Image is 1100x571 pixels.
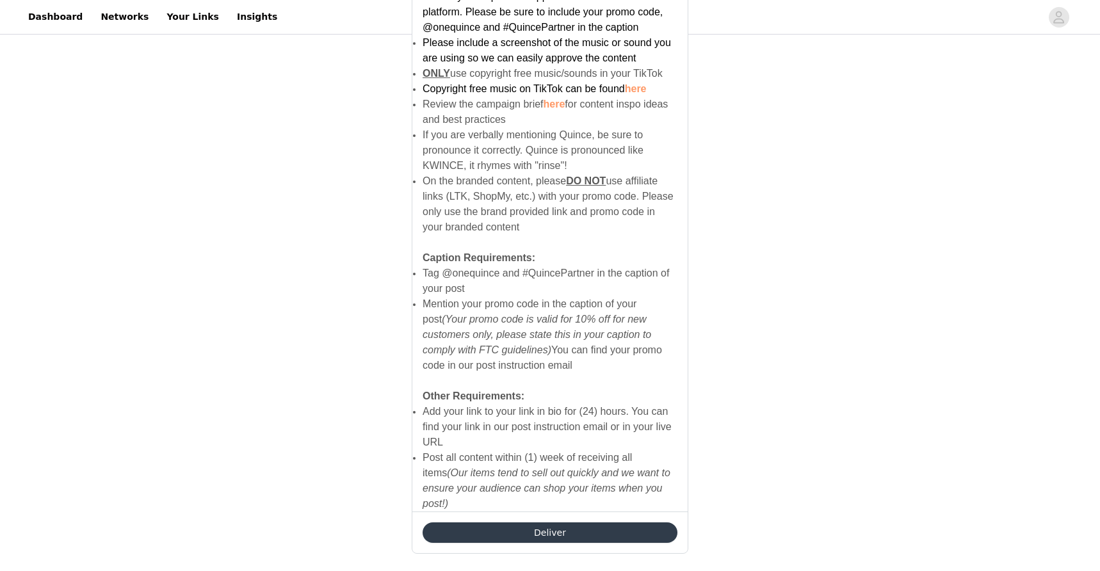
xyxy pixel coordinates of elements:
span: Please include a screenshot of the music or sound you are using so we can easily approve the content [423,37,671,63]
strong: Other Requirements: [423,390,524,401]
span: Review the campaign brief for content inspo ideas and best practices [423,99,668,125]
a: Your Links [159,3,227,31]
strong: Caption Requirements: [423,252,535,263]
button: Deliver [423,522,677,543]
span: DO NOT [566,175,606,186]
a: Networks [93,3,156,31]
span: Tag @onequince and #QuincePartner in the caption of your post [423,268,669,294]
a: here [625,83,647,94]
span: use copyright free music/sounds in your TikTok [423,68,663,79]
a: here [544,99,565,109]
a: Dashboard [20,3,90,31]
em: (Our items tend to sell out quickly and we want to ensure your audience can shop your items when ... [423,467,670,509]
a: Insights [229,3,285,31]
span: On the branded content, please use affiliate links (LTK, ShopMy, etc.) with your promo code. Plea... [423,175,674,232]
div: avatar [1053,7,1065,28]
span: Mention your promo code in the caption of your post You can find your promo code in our post inst... [423,298,662,371]
span: If you are verbally mentioning Quince, be sure to pronounce it correctly. Quince is pronounced li... [423,129,643,171]
span: Post all content within (1) week of receiving all items [423,452,670,509]
span: Copyright free music on TikTok can be found [423,83,625,94]
span: Add your link to your link in bio for (24) hours. You can find your link in our post instruction ... [423,406,672,447]
strong: ONLY [423,68,450,79]
em: (Your promo code is valid for 10% off for new customers only, please state this in your caption t... [423,314,651,355]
